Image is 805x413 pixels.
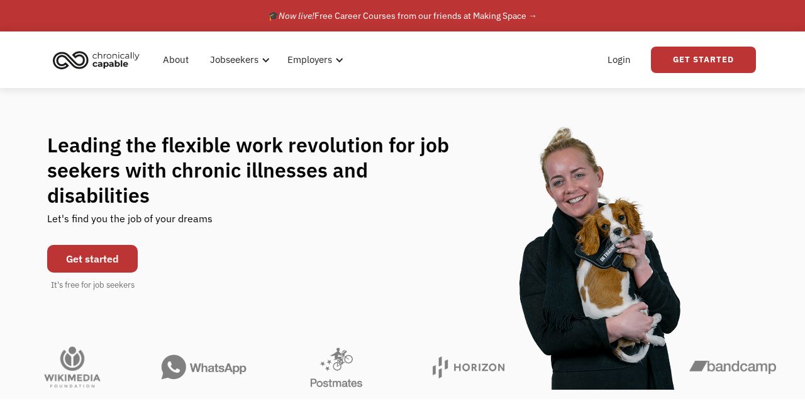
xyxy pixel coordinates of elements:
a: About [155,40,196,80]
div: It's free for job seekers [51,279,135,291]
a: Login [600,40,638,80]
div: Jobseekers [203,40,274,80]
div: Employers [280,40,347,80]
em: Now live! [279,10,314,21]
a: Get Started [651,47,756,73]
img: Chronically Capable logo [49,46,143,74]
a: Get started [47,245,138,273]
h1: Leading the flexible work revolution for job seekers with chronic illnesses and disabilities [47,132,474,208]
div: 🎓 Free Career Courses from our friends at Making Space → [268,8,537,23]
div: Employers [287,52,332,67]
div: Jobseekers [210,52,258,67]
a: home [49,46,149,74]
div: Let's find you the job of your dreams [47,208,213,239]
